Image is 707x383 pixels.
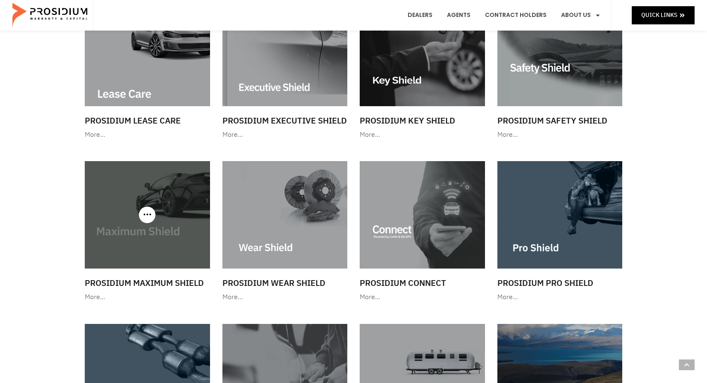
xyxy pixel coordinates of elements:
[85,129,210,141] div: More…
[85,114,210,127] h3: Prosidium Lease Care
[493,157,627,307] a: Prosidium Pro Shield More…
[632,6,695,24] a: Quick Links
[218,157,352,307] a: Prosidium Wear Shield More…
[222,277,348,289] h3: Prosidium Wear Shield
[497,291,623,303] div: More…
[222,291,348,303] div: More…
[497,129,623,141] div: More…
[85,277,210,289] h3: Prosidium Maximum Shield
[360,277,485,289] h3: Prosidium Connect
[497,277,623,289] h3: Prosidium Pro Shield
[641,10,677,20] span: Quick Links
[360,291,485,303] div: More…
[360,129,485,141] div: More…
[497,114,623,127] h3: Prosidium Safety Shield
[81,157,214,307] a: Prosidium Maximum Shield More…
[356,157,489,307] a: Prosidium Connect More…
[222,114,348,127] h3: Prosidium Executive Shield
[360,114,485,127] h3: Prosidium Key Shield
[85,291,210,303] div: More…
[222,129,348,141] div: More…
